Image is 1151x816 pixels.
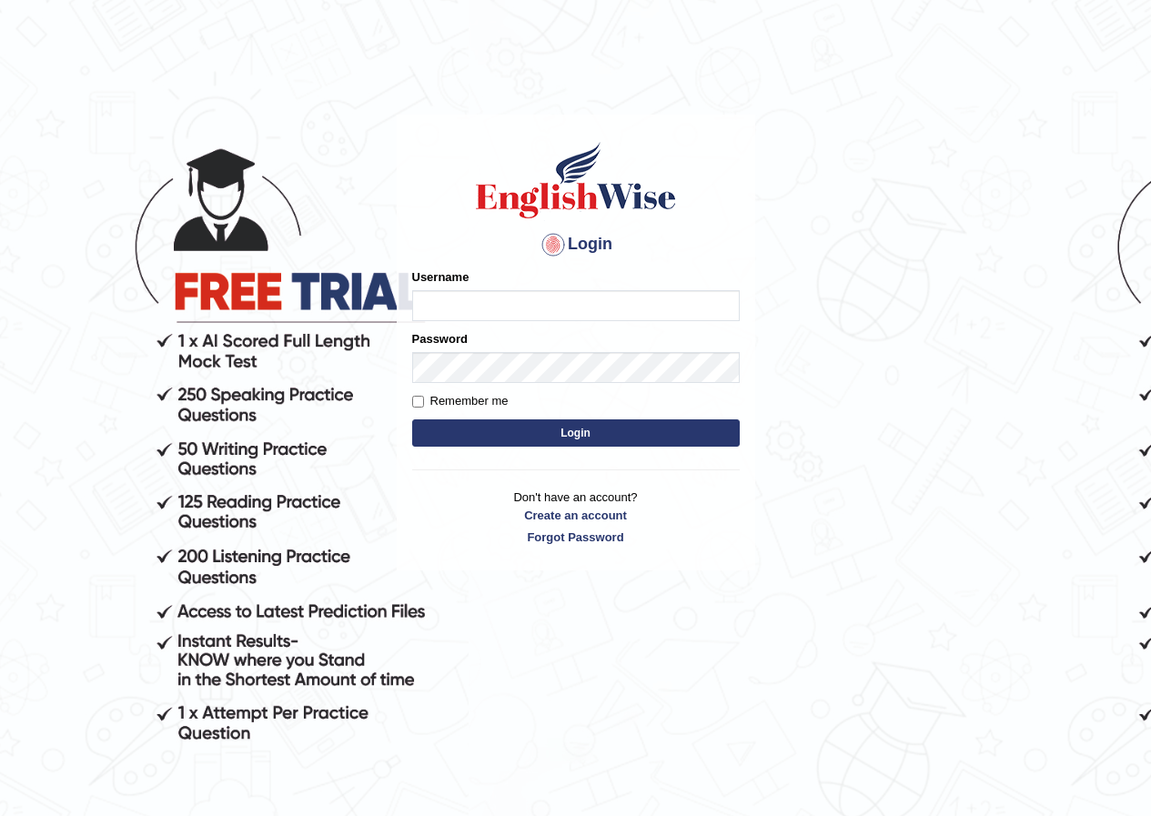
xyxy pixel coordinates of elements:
[412,419,740,447] button: Login
[412,396,424,408] input: Remember me
[412,529,740,546] a: Forgot Password
[412,507,740,524] a: Create an account
[412,489,740,545] p: Don't have an account?
[412,230,740,259] h4: Login
[412,330,468,348] label: Password
[412,268,469,286] label: Username
[472,139,680,221] img: Logo of English Wise sign in for intelligent practice with AI
[412,392,509,410] label: Remember me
